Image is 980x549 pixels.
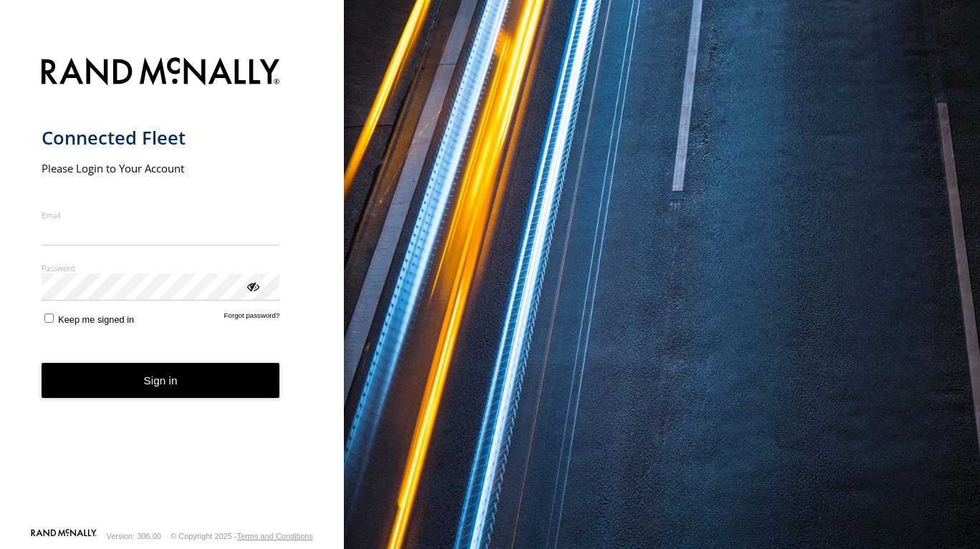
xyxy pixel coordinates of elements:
label: Password [42,263,280,273]
label: Email [42,210,280,220]
img: Rand McNally [42,54,280,91]
a: Terms and Conditions [237,532,313,540]
div: Version: 306.00 [107,532,161,540]
div: © Copyright 2025 - [170,532,313,540]
button: Sign in [42,363,280,398]
a: Visit our Website [31,529,97,543]
form: main [42,49,303,528]
a: Forgot password? [224,311,280,325]
div: ViewPassword [245,278,259,293]
input: Keep me signed in [44,314,54,323]
span: Keep me signed in [58,314,134,325]
h2: Please Login to Your Account [42,161,280,175]
h1: Connected Fleet [42,126,280,150]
